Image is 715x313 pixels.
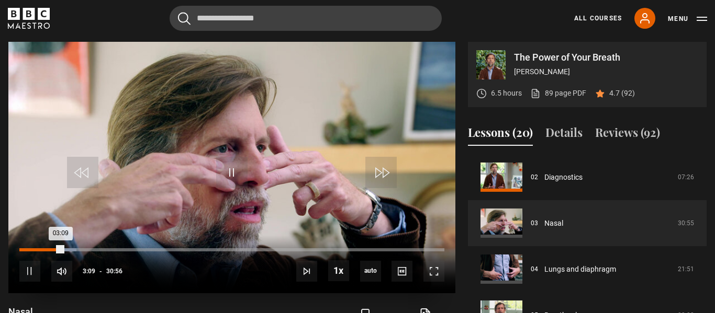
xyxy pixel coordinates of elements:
[170,6,442,31] input: Search
[574,14,622,23] a: All Courses
[178,12,191,25] button: Submit the search query
[296,261,317,282] button: Next Lesson
[360,261,381,282] span: auto
[392,261,412,282] button: Captions
[544,264,616,275] a: Lungs and diaphragm
[595,124,660,146] button: Reviews (92)
[360,261,381,282] div: Current quality: 720p
[544,172,583,183] a: Diagnostics
[491,88,522,99] p: 6.5 hours
[99,268,102,275] span: -
[19,261,40,282] button: Pause
[328,260,349,281] button: Playback Rate
[545,124,583,146] button: Details
[668,14,707,24] button: Toggle navigation
[609,88,635,99] p: 4.7 (92)
[19,248,444,251] div: Progress Bar
[468,124,533,146] button: Lessons (20)
[51,261,72,282] button: Mute
[83,262,95,281] span: 3:09
[8,8,50,29] svg: BBC Maestro
[8,42,455,293] video-js: Video Player
[530,88,586,99] a: 89 page PDF
[514,53,698,62] p: The Power of Your Breath
[514,66,698,77] p: [PERSON_NAME]
[544,218,563,229] a: Nasal
[423,261,444,282] button: Fullscreen
[106,262,122,281] span: 30:56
